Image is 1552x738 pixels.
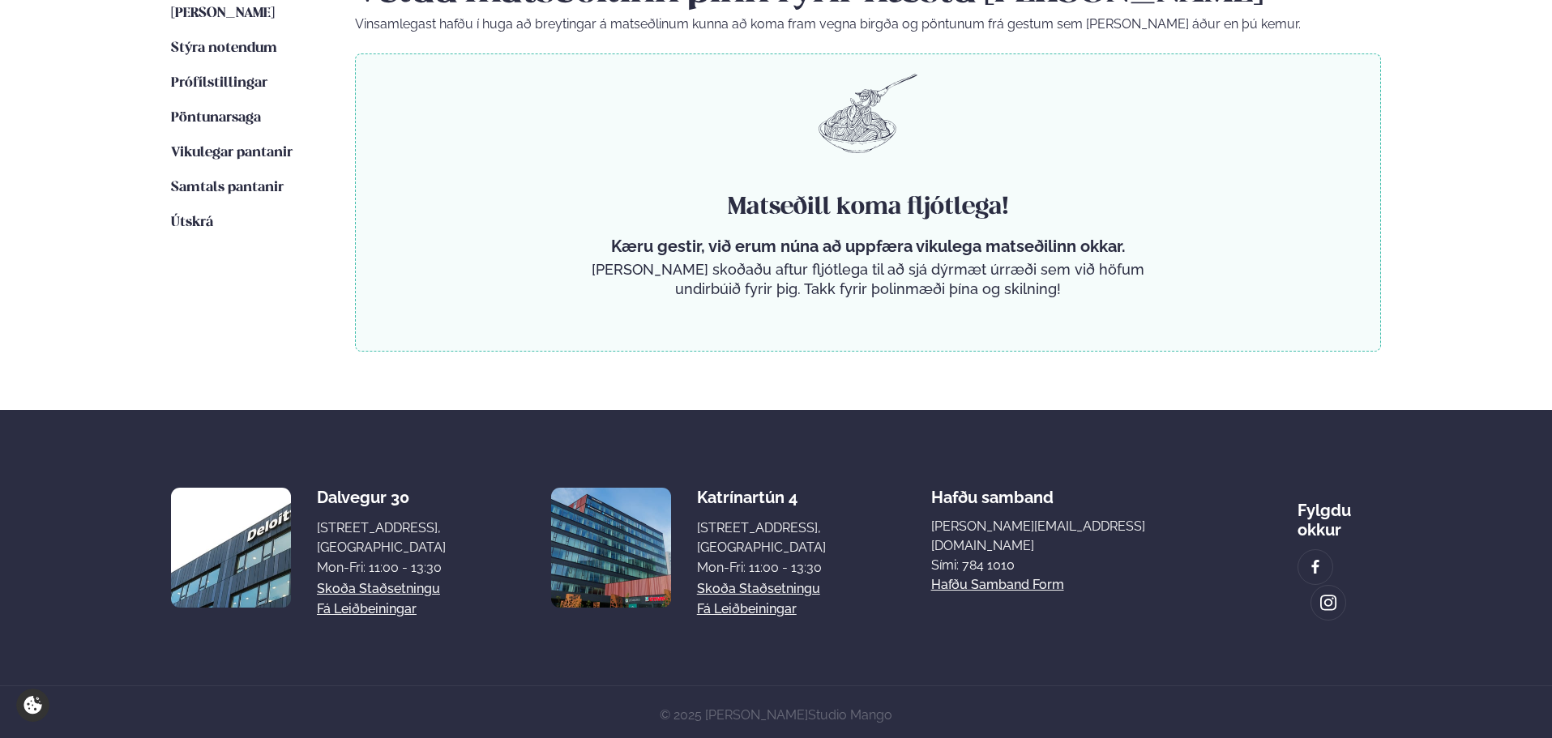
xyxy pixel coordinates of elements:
[171,41,277,55] span: Stýra notendum
[697,599,797,619] a: Fá leiðbeiningar
[171,178,284,198] a: Samtals pantanir
[1298,550,1332,584] a: image alt
[585,260,1151,299] p: [PERSON_NAME] skoðaðu aftur fljótlega til að sjá dýrmæt úrræði sem við höfum undirbúið fyrir þig....
[931,575,1064,595] a: Hafðu samband form
[171,111,261,125] span: Pöntunarsaga
[1306,558,1324,577] img: image alt
[697,558,826,578] div: Mon-Fri: 11:00 - 13:30
[585,191,1151,224] h4: Matseðill koma fljótlega!
[171,146,293,160] span: Vikulegar pantanir
[171,213,213,232] a: Útskrá
[1311,586,1345,620] a: image alt
[317,488,446,507] div: Dalvegur 30
[697,488,826,507] div: Katrínartún 4
[317,599,417,619] a: Fá leiðbeiningar
[660,707,892,723] span: © 2025 [PERSON_NAME]
[317,518,446,557] div: [STREET_ADDRESS], [GEOGRAPHIC_DATA]
[171,488,291,608] img: image alt
[171,74,267,93] a: Prófílstillingar
[171,76,267,90] span: Prófílstillingar
[931,517,1192,556] a: [PERSON_NAME][EMAIL_ADDRESS][DOMAIN_NAME]
[931,475,1054,507] span: Hafðu samband
[171,181,284,194] span: Samtals pantanir
[355,15,1381,34] p: Vinsamlegast hafðu í huga að breytingar á matseðlinum kunna að koma fram vegna birgða og pöntunum...
[171,215,213,229] span: Útskrá
[317,558,446,578] div: Mon-Fri: 11:00 - 13:30
[317,579,440,599] a: Skoða staðsetningu
[171,6,275,20] span: [PERSON_NAME]
[171,39,277,58] a: Stýra notendum
[171,109,261,128] a: Pöntunarsaga
[931,556,1192,575] p: Sími: 784 1010
[697,518,826,557] div: [STREET_ADDRESS], [GEOGRAPHIC_DATA]
[697,579,820,599] a: Skoða staðsetningu
[819,74,917,153] img: pasta
[171,4,275,23] a: [PERSON_NAME]
[1298,488,1381,540] div: Fylgdu okkur
[171,143,293,163] a: Vikulegar pantanir
[808,707,892,723] a: Studio Mango
[551,488,671,608] img: image alt
[585,237,1151,256] p: Kæru gestir, við erum núna að uppfæra vikulega matseðilinn okkar.
[16,689,49,722] a: Cookie settings
[1319,594,1337,612] img: image alt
